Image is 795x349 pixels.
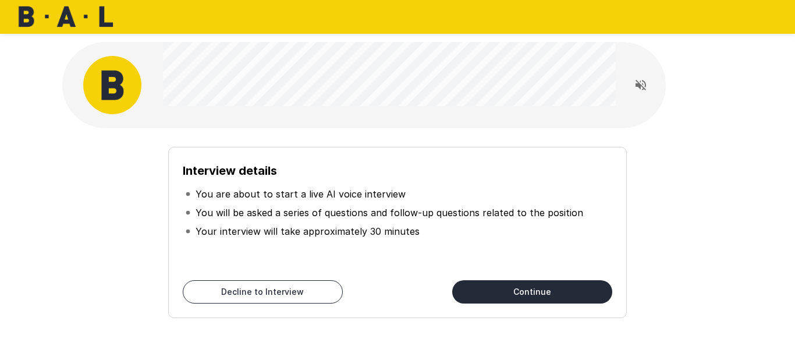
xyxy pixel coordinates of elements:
p: Your interview will take approximately 30 minutes [196,224,420,238]
button: Read questions aloud [629,73,652,97]
img: bal_avatar.png [83,56,141,114]
button: Decline to Interview [183,280,343,304]
b: Interview details [183,164,277,178]
button: Continue [452,280,612,304]
p: You are about to start a live AI voice interview [196,187,406,201]
p: You will be asked a series of questions and follow-up questions related to the position [196,206,583,220]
